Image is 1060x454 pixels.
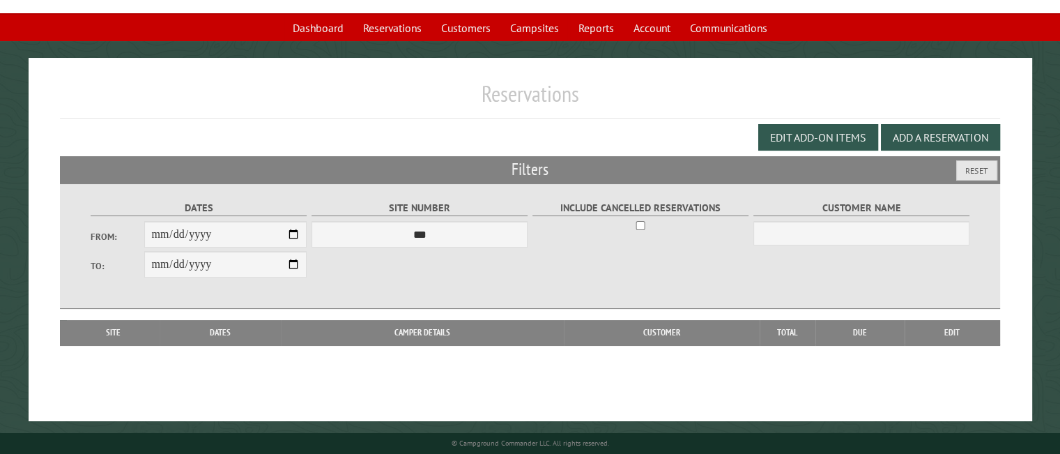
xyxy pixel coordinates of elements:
label: To: [91,259,145,273]
label: Include Cancelled Reservations [532,200,749,216]
a: Dashboard [284,15,352,41]
label: Dates [91,200,307,216]
th: Dates [160,320,281,345]
h2: Filters [60,156,1000,183]
button: Reset [956,160,997,181]
th: Customer [564,320,760,345]
th: Edit [905,320,1000,345]
button: Edit Add-on Items [758,124,878,151]
label: Site Number [312,200,528,216]
th: Camper Details [281,320,564,345]
a: Campsites [502,15,567,41]
a: Reports [570,15,622,41]
th: Due [815,320,905,345]
th: Site [67,320,160,345]
small: © Campground Commander LLC. All rights reserved. [452,439,609,448]
a: Customers [433,15,499,41]
button: Add a Reservation [881,124,1000,151]
a: Communications [682,15,776,41]
th: Total [760,320,815,345]
label: From: [91,230,145,243]
h1: Reservations [60,80,1000,119]
label: Customer Name [753,200,970,216]
a: Reservations [355,15,430,41]
a: Account [625,15,679,41]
